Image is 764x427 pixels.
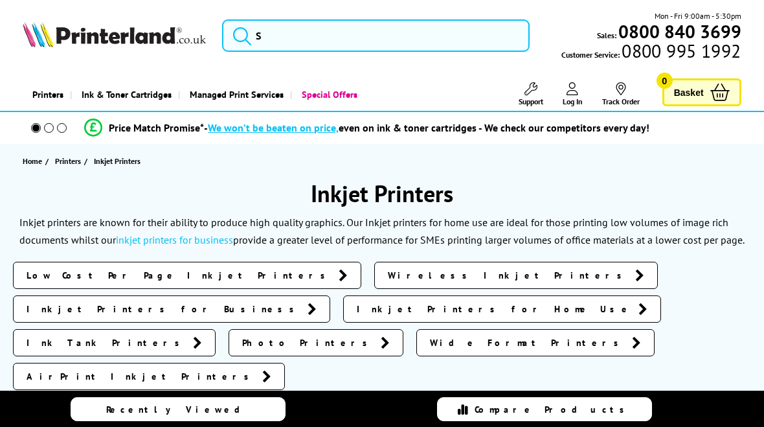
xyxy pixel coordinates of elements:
span: Wireless Inkjet Printers [388,269,629,282]
a: Support [519,82,543,106]
h1: Inkjet Printers [13,178,751,209]
a: Log In [563,82,583,106]
span: Mon - Fri 9:00am - 5:30pm [655,10,741,22]
li: modal_Promise [6,117,728,139]
span: Price Match Promise* [109,121,204,134]
a: Wide Format Printers [416,329,655,356]
a: Wireless Inkjet Printers [374,262,658,289]
a: Printers [23,78,70,111]
div: - even on ink & toner cartridges - We check our competitors every day! [204,121,649,134]
span: Ink & Toner Cartridges [82,78,172,111]
span: 0800 995 1992 [620,45,741,57]
a: 0800 840 3699 [616,25,741,38]
span: Support [519,97,543,106]
a: Printers [55,154,84,168]
span: Basket [674,84,704,101]
img: Printerland Logo [23,21,206,47]
a: Inkjet Printers for Home Use [343,295,661,323]
span: Inkjet Printers for Business [27,303,301,316]
a: Track Order [602,82,640,106]
p: Inkjet printers are known for their ability to produce high quality graphics. Our Inkjet printers... [19,216,745,246]
span: Wide Format Printers [430,336,625,349]
a: Photo Printers [229,329,403,356]
span: Customer Service: [561,45,741,61]
span: Inkjet Printers [94,156,140,166]
a: Managed Print Services [178,78,290,111]
span: Ink Tank Printers [27,336,186,349]
span: AirPrint Inkjet Printers [27,370,256,383]
span: Compare Products [475,404,631,415]
a: AirPrint Inkjet Printers [13,363,285,390]
span: Low Cost Per Page Inkjet Printers [27,269,332,282]
a: Inkjet Printers for Business [13,295,330,323]
a: Printerland Logo [23,21,206,50]
a: Compare Products [437,397,652,421]
a: Special Offers [290,78,364,111]
a: Basket 0 [662,78,741,106]
span: 0 [657,73,673,89]
span: Inkjet Printers for Home Use [357,303,632,316]
b: 0800 840 3699 [618,19,741,43]
span: Photo Printers [242,336,374,349]
a: Recently Viewed [71,397,286,421]
span: Log In [563,97,583,106]
span: Sales: [597,29,616,41]
a: Ink & Toner Cartridges [70,78,178,111]
span: Printers [55,154,81,168]
span: We won’t be beaten on price, [208,121,339,134]
a: inkjet printers for business [116,233,233,246]
span: Recently Viewed [106,404,253,415]
input: S [222,19,530,52]
a: Ink Tank Printers [13,329,216,356]
a: Low Cost Per Page Inkjet Printers [13,262,361,289]
a: Home [23,154,45,168]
